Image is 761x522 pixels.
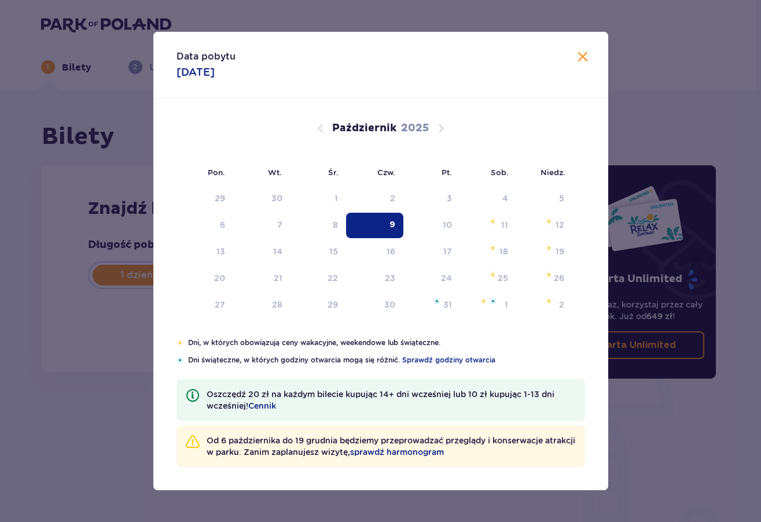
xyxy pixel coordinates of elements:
[498,272,508,284] div: 25
[480,298,487,305] img: Pomarańczowa gwiazdka
[460,293,516,318] td: sobota, 1 listopada 2025
[248,400,276,412] a: Cennik
[291,239,347,265] td: środa, 15 października 2025
[291,266,347,291] td: środa, 22 października 2025
[328,168,339,177] small: Śr.
[177,213,234,238] td: Data niedostępna. poniedziałek, 6 października 2025
[443,246,452,257] div: 17
[274,272,282,284] div: 21
[402,355,495,365] a: Sprawdź godziny otwarcia
[491,168,509,177] small: Sob.
[332,121,396,135] p: Październik
[403,239,461,265] td: piątek, 17 października 2025
[499,246,508,257] div: 18
[489,271,497,278] img: Pomarańczowa gwiazdka
[329,246,338,257] div: 15
[387,246,395,257] div: 16
[576,50,590,65] button: Zamknij
[545,271,553,278] img: Pomarańczowa gwiazdka
[207,388,576,412] p: Oszczędź 20 zł na każdym bilecie kupując 14+ dni wcześniej lub 10 zł kupując 1-13 dni wcześniej!
[489,245,497,251] img: Pomarańczowa gwiazdka
[460,266,516,291] td: sobota, 25 października 2025
[433,298,440,305] img: Niebieska gwiazdka
[346,293,403,318] td: czwartek, 30 października 2025
[220,219,225,231] div: 6
[502,192,508,204] div: 4
[442,168,452,177] small: Pt.
[346,266,403,291] td: czwartek, 23 października 2025
[214,272,225,284] div: 20
[291,213,347,238] td: Data niedostępna. środa, 8 października 2025
[516,293,572,318] td: niedziela, 2 listopada 2025
[314,121,328,135] button: Poprzedni miesiąc
[403,213,461,238] td: piątek, 10 października 2025
[346,213,403,238] td: Data zaznaczona. czwartek, 9 października 2025
[545,298,553,305] img: Pomarańczowa gwiazdka
[434,121,448,135] button: Następny miesiąc
[346,186,403,212] td: Data niedostępna. czwartek, 2 października 2025
[489,218,497,225] img: Pomarańczowa gwiazdka
[215,299,225,310] div: 27
[273,246,282,257] div: 14
[389,219,395,231] div: 9
[233,213,291,238] td: Data niedostępna. wtorek, 7 października 2025
[545,245,553,251] img: Pomarańczowa gwiazdka
[556,246,564,257] div: 19
[346,239,403,265] td: czwartek, 16 października 2025
[403,293,461,318] td: piątek, 31 października 2025
[177,357,183,364] img: Niebieska gwiazdka
[447,192,452,204] div: 3
[177,239,234,265] td: poniedziałek, 13 października 2025
[208,168,225,177] small: Pon.
[516,266,572,291] td: niedziela, 26 października 2025
[460,239,516,265] td: sobota, 18 października 2025
[505,299,508,310] div: 1
[177,186,234,212] td: Data niedostępna. poniedziałek, 29 września 2025
[403,266,461,291] td: piątek, 24 października 2025
[559,192,564,204] div: 5
[377,168,395,177] small: Czw.
[291,186,347,212] td: Data niedostępna. środa, 1 października 2025
[554,272,564,284] div: 26
[403,186,461,212] td: Data niedostępna. piątek, 3 października 2025
[291,293,347,318] td: środa, 29 października 2025
[441,272,452,284] div: 24
[556,219,564,231] div: 12
[516,186,572,212] td: Data niedostępna. niedziela, 5 października 2025
[516,213,572,238] td: niedziela, 12 października 2025
[188,338,584,348] p: Dni, w których obowiązują ceny wakacyjne, weekendowe lub świąteczne.
[233,266,291,291] td: wtorek, 21 października 2025
[333,219,338,231] div: 8
[233,186,291,212] td: Data niedostępna. wtorek, 30 września 2025
[501,219,508,231] div: 11
[215,192,225,204] div: 29
[545,218,553,225] img: Pomarańczowa gwiazdka
[233,239,291,265] td: wtorek, 14 października 2025
[271,192,282,204] div: 30
[443,219,452,231] div: 10
[390,192,395,204] div: 2
[328,299,338,310] div: 29
[177,65,215,79] p: [DATE]
[460,186,516,212] td: Data niedostępna. sobota, 4 października 2025
[268,168,282,177] small: Wt.
[541,168,565,177] small: Niedz.
[443,299,452,310] div: 31
[384,299,395,310] div: 30
[460,213,516,238] td: sobota, 11 października 2025
[516,239,572,265] td: niedziela, 19 października 2025
[328,272,338,284] div: 22
[272,299,282,310] div: 28
[188,355,585,365] p: Dni świąteczne, w których godziny otwarcia mogą się różnić.
[177,293,234,318] td: poniedziałek, 27 października 2025
[216,246,225,257] div: 13
[177,339,184,346] img: Pomarańczowa gwiazdka
[233,293,291,318] td: wtorek, 28 października 2025
[177,266,234,291] td: poniedziałek, 20 października 2025
[207,435,576,458] p: Od 6 października do 19 grudnia będziemy przeprowadzać przeglądy i konserwacje atrakcji w parku. ...
[334,192,338,204] div: 1
[350,446,444,458] a: sprawdź harmonogram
